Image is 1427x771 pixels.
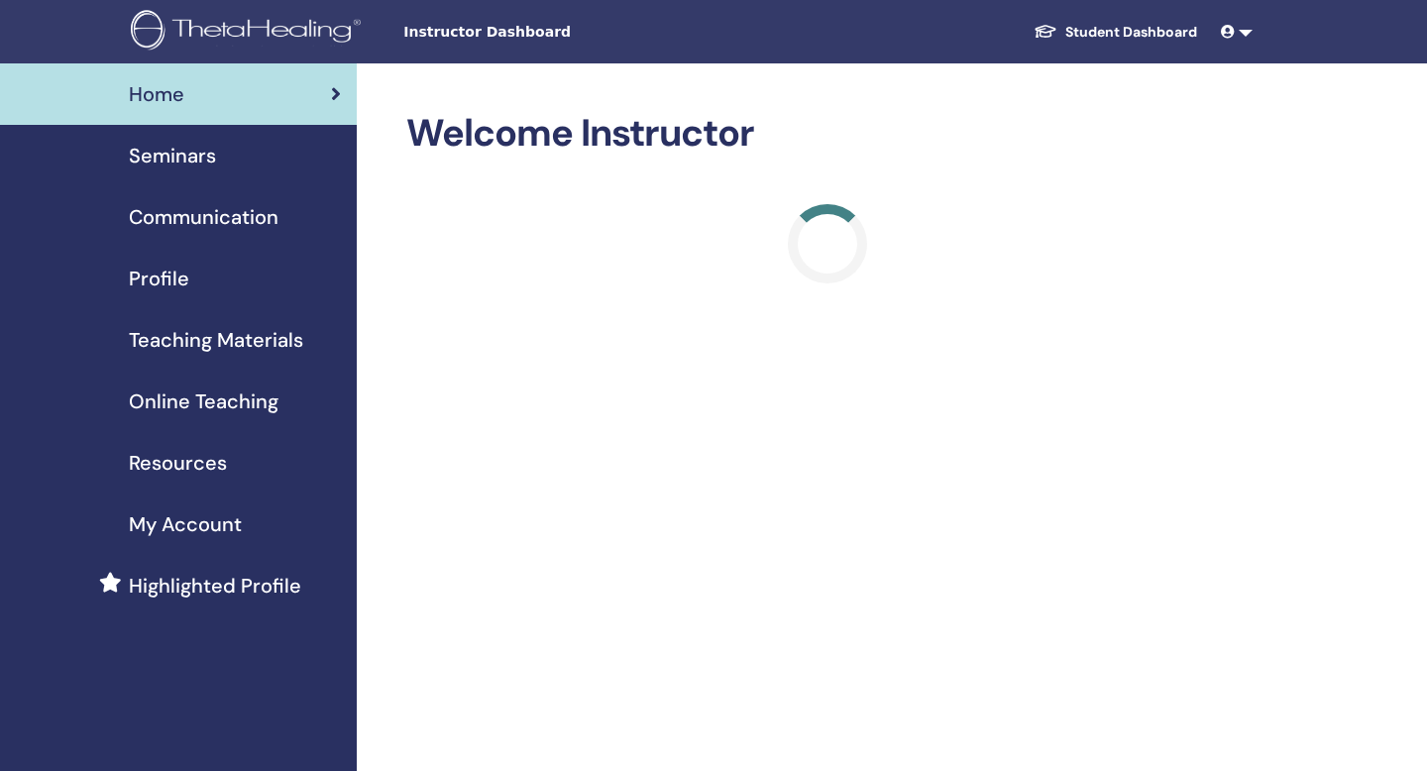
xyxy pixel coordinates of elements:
[1018,14,1213,51] a: Student Dashboard
[129,264,189,293] span: Profile
[129,448,227,478] span: Resources
[129,571,301,601] span: Highlighted Profile
[129,325,303,355] span: Teaching Materials
[406,111,1249,157] h2: Welcome Instructor
[129,79,184,109] span: Home
[403,22,701,43] span: Instructor Dashboard
[1034,23,1057,40] img: graduation-cap-white.svg
[129,509,242,539] span: My Account
[129,386,278,416] span: Online Teaching
[129,141,216,170] span: Seminars
[129,202,278,232] span: Communication
[131,10,368,55] img: logo.png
